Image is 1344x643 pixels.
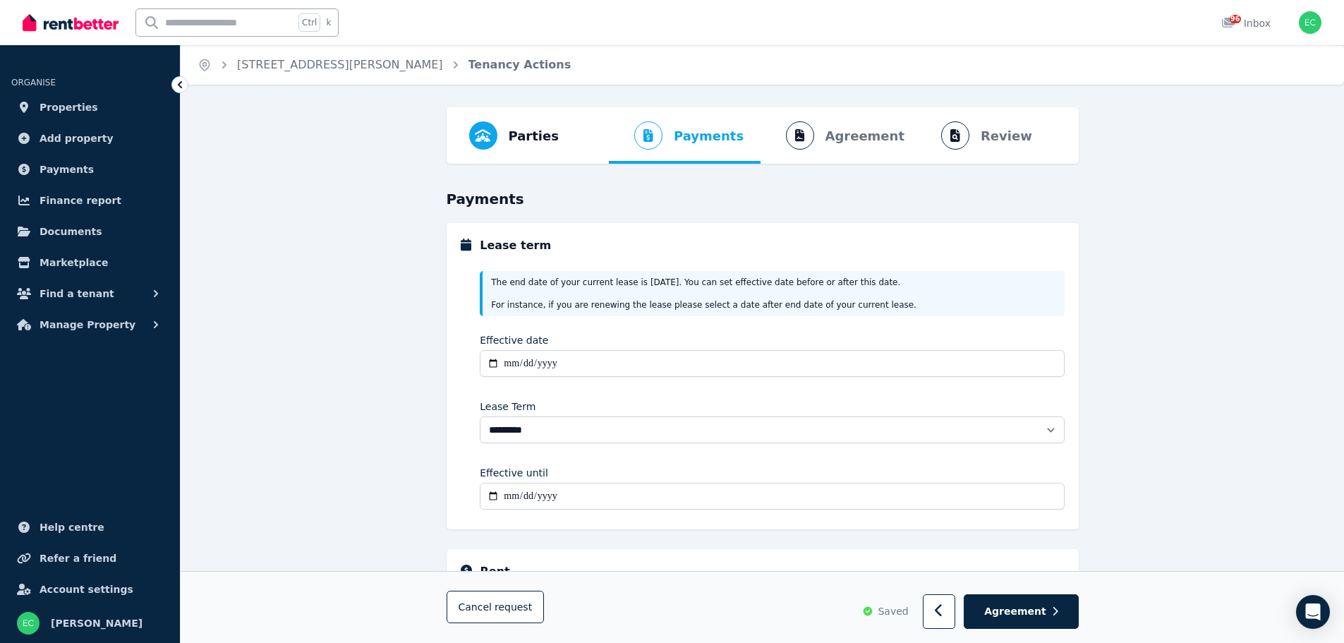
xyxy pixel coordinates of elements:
[11,217,169,246] a: Documents
[964,595,1078,630] button: Agreement
[468,58,571,71] a: Tenancy Actions
[40,550,116,567] span: Refer a friend
[984,605,1046,619] span: Agreement
[1230,15,1241,23] span: 96
[480,563,510,580] h5: Rent
[181,45,588,85] nav: Breadcrumb
[480,271,1064,316] div: The end date of your current lease is [DATE] . You can set effective date before or after this da...
[11,311,169,339] button: Manage Property
[11,513,169,541] a: Help centre
[447,591,545,624] button: Cancelrequest
[447,107,1079,164] nav: Progress
[23,12,119,33] img: RentBetter
[11,155,169,184] a: Payments
[674,126,744,146] span: Payments
[1221,16,1271,30] div: Inbox
[11,248,169,277] a: Marketplace
[40,581,133,598] span: Account settings
[1299,11,1321,34] img: Emma Craig
[40,99,98,116] span: Properties
[609,107,755,164] button: Payments
[495,601,532,615] span: request
[447,189,1079,209] h3: Payments
[11,186,169,215] a: Finance report
[40,316,135,333] span: Manage Property
[298,13,320,32] span: Ctrl
[40,223,102,240] span: Documents
[480,237,551,254] h5: Lease term
[11,575,169,603] a: Account settings
[480,466,548,480] label: Effective until
[40,519,104,536] span: Help centre
[40,285,114,302] span: Find a tenant
[11,280,169,308] button: Find a tenant
[326,17,331,28] span: k
[11,124,169,152] a: Add property
[480,333,548,347] label: Effective date
[878,605,908,619] span: Saved
[17,612,40,635] img: Emma Craig
[459,602,533,613] span: Cancel
[40,254,108,271] span: Marketplace
[509,126,559,146] span: Parties
[51,615,143,632] span: [PERSON_NAME]
[1296,595,1330,629] div: Open Intercom Messenger
[40,130,114,147] span: Add property
[458,107,570,164] button: Parties
[480,399,535,414] label: Lease Term
[40,161,94,178] span: Payments
[237,58,443,71] a: [STREET_ADDRESS][PERSON_NAME]
[11,78,56,88] span: ORGANISE
[11,93,169,121] a: Properties
[11,544,169,572] a: Refer a friend
[40,192,121,209] span: Finance report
